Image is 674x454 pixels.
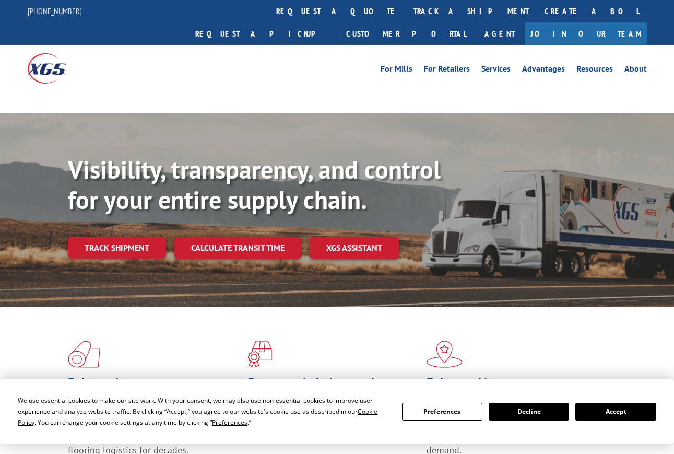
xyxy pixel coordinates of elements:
h1: Flagship Distribution Model [427,376,598,419]
a: Advantages [522,65,565,76]
h1: Flooring Logistics Solutions [68,376,240,419]
a: Customer Portal [338,22,474,45]
img: xgs-icon-flagship-distribution-model-red [427,341,463,368]
h1: Specialized Freight Experts [247,376,419,406]
div: We use essential cookies to make our site work. With your consent, we may also use non-essential ... [18,395,389,428]
button: Preferences [402,403,482,421]
a: Services [481,65,511,76]
a: Calculate transit time [174,237,301,259]
a: Agent [474,22,525,45]
a: For Retailers [424,65,470,76]
a: Track shipment [68,237,166,259]
a: For Mills [381,65,412,76]
b: Visibility, transparency, and control for your entire supply chain. [68,153,441,216]
img: xgs-icon-total-supply-chain-intelligence-red [68,341,100,368]
a: Resources [576,65,613,76]
a: Request a pickup [187,22,338,45]
span: Preferences [212,418,247,427]
button: Decline [489,403,569,421]
button: Accept [575,403,656,421]
a: [PHONE_NUMBER] [28,6,82,16]
img: xgs-icon-focused-on-flooring-red [247,341,272,368]
a: About [624,65,647,76]
a: Join Our Team [525,22,647,45]
a: XGS ASSISTANT [310,237,399,259]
